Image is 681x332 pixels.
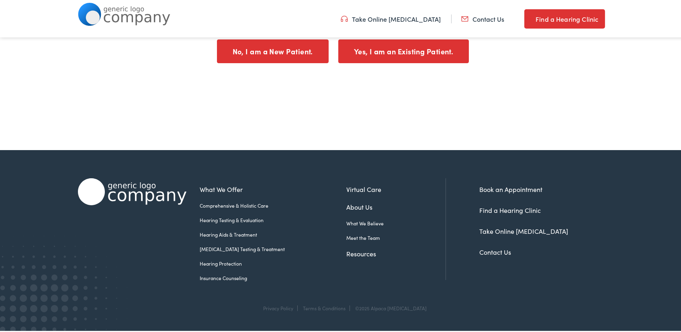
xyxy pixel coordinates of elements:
[200,201,347,208] a: Comprehensive & Holistic Care
[217,38,329,62] button: No, I am a New Patient.
[200,244,347,252] a: [MEDICAL_DATA] Testing & Treatment
[200,259,347,266] a: Hearing Protection
[200,273,347,280] a: Insurance Counseling
[524,8,605,27] a: Find a Hearing Clinic
[480,204,541,213] a: Find a Hearing Clinic
[347,219,446,226] a: What We Believe
[78,177,186,204] img: Alpaca Audiology
[341,13,441,22] a: Take Online [MEDICAL_DATA]
[524,13,532,23] img: utility icon
[347,201,446,210] a: About Us
[347,183,446,193] a: Virtual Care
[480,225,569,234] a: Take Online [MEDICAL_DATA]
[200,230,347,237] a: Hearing Aids & Treatment
[200,183,347,193] a: What We Offer
[338,38,469,62] button: Yes, I am an Existing Patient.
[480,184,543,192] a: Book an Appointment
[351,304,427,310] div: ©2025 Alpaca [MEDICAL_DATA]
[303,303,346,310] a: Terms & Conditions
[480,246,511,255] a: Contact Us
[341,13,348,22] img: utility icon
[461,13,504,22] a: Contact Us
[347,247,446,257] a: Resources
[263,303,293,310] a: Privacy Policy
[347,233,446,240] a: Meet the Team
[461,13,468,22] img: utility icon
[200,215,347,223] a: Hearing Testing & Evaluation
